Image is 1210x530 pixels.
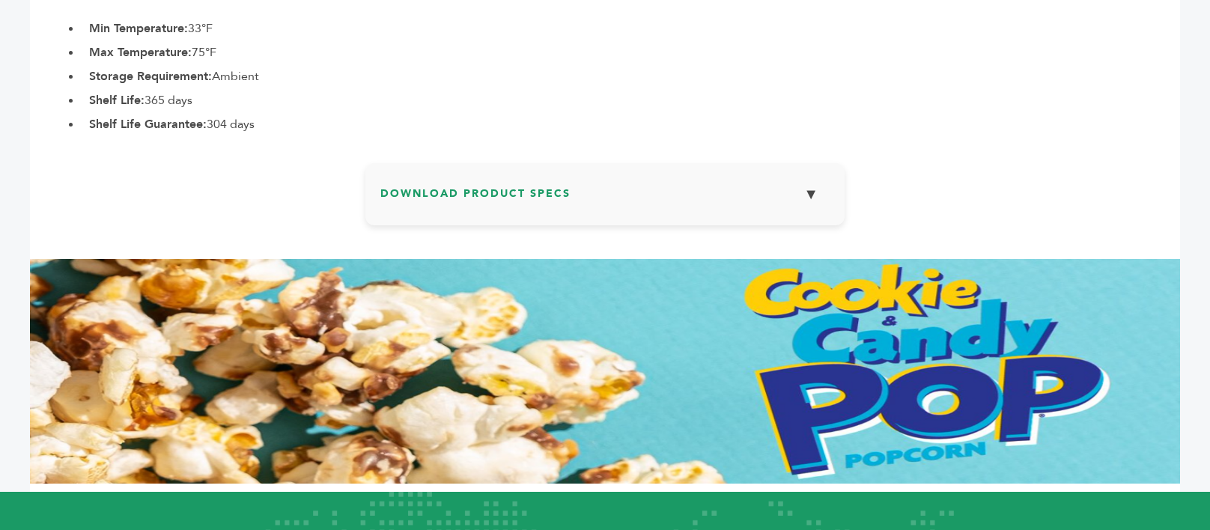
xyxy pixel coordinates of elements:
[89,44,192,61] b: Max Temperature:
[89,68,212,85] b: Storage Requirement:
[82,43,1180,61] li: 75°F
[82,91,1180,109] li: 365 days
[380,178,830,222] h3: Download Product Specs
[792,178,830,210] button: ▼
[82,19,1180,37] li: 33°F
[89,92,145,109] b: Shelf Life:
[30,259,1180,484] img: CookieCandyPopBanner%20(1).png
[89,116,207,132] b: Shelf Life Guarantee:
[89,20,188,37] b: Min Temperature:
[82,67,1180,85] li: Ambient
[82,115,1180,133] li: 304 days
